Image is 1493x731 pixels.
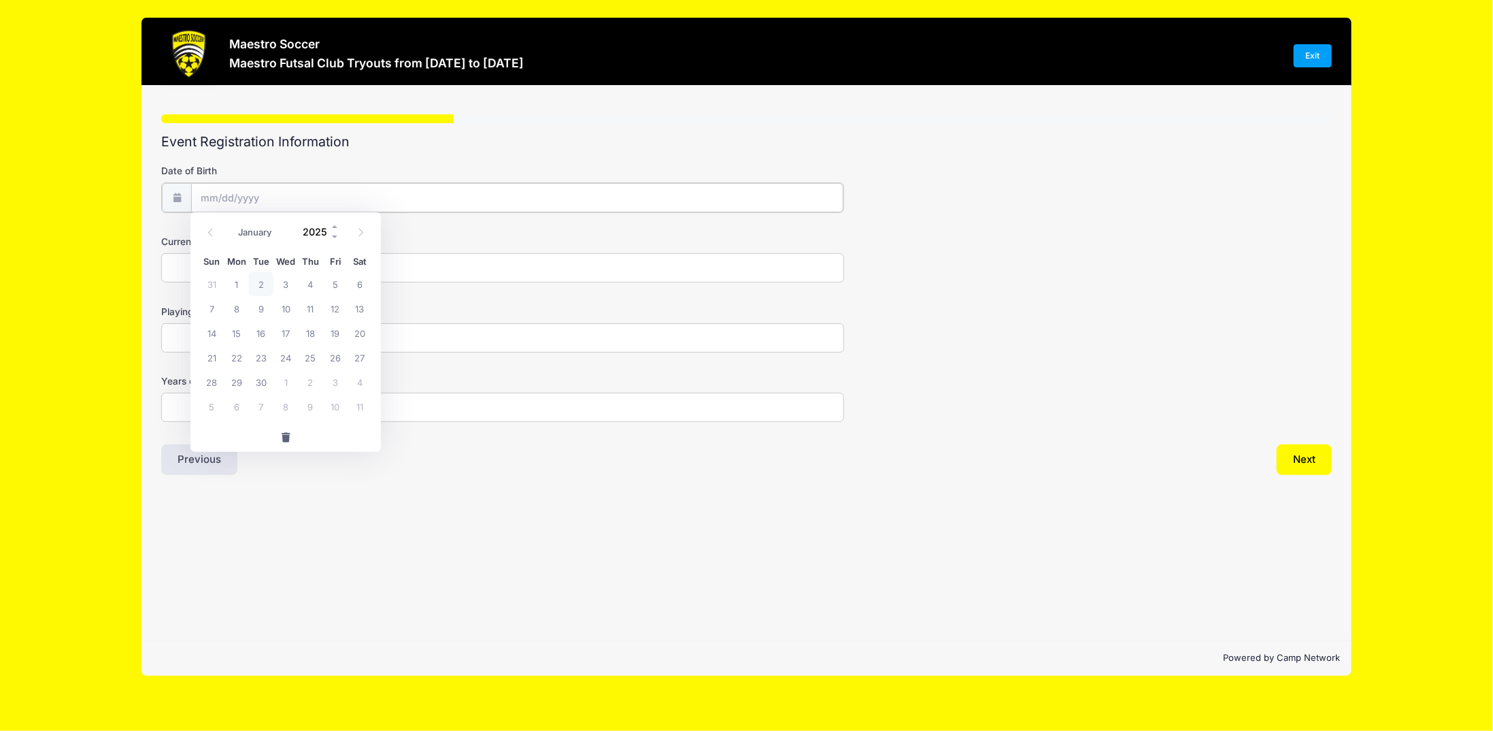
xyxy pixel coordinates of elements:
[224,257,248,266] span: Mon
[348,370,372,394] span: October 4, 2025
[161,374,552,388] label: Years of Futsal Experience
[273,272,298,296] span: September 3, 2025
[224,394,248,419] span: October 6, 2025
[224,370,248,394] span: September 29, 2025
[161,444,237,476] button: Previous
[273,257,298,266] span: Wed
[199,272,224,296] span: August 31, 2025
[298,370,322,394] span: October 2, 2025
[249,345,273,370] span: September 23, 2025
[224,296,248,321] span: September 8, 2025
[298,296,322,321] span: September 11, 2025
[249,394,273,419] span: October 7, 2025
[348,345,372,370] span: September 27, 2025
[323,394,348,419] span: October 10, 2025
[323,345,348,370] span: September 26, 2025
[249,321,273,345] span: September 16, 2025
[323,257,348,266] span: Fri
[348,296,372,321] span: September 13, 2025
[161,305,552,319] label: Playing Position(s)
[199,370,224,394] span: September 28, 2025
[323,272,348,296] span: September 5, 2025
[249,370,273,394] span: September 30, 2025
[323,321,348,345] span: September 19, 2025
[199,321,224,345] span: September 14, 2025
[199,345,224,370] span: September 21, 2025
[249,296,273,321] span: September 9, 2025
[224,345,248,370] span: September 22, 2025
[323,370,348,394] span: October 3, 2025
[298,345,322,370] span: September 25, 2025
[229,56,524,70] h3: Maestro Futsal Club Tryouts from [DATE] to [DATE]
[249,272,273,296] span: September 2, 2025
[1277,444,1332,476] button: Next
[161,235,552,248] label: Current Club Team
[273,345,298,370] span: September 24, 2025
[229,37,524,51] h3: Maestro Soccer
[296,222,340,242] input: Year
[273,321,298,345] span: September 17, 2025
[199,296,224,321] span: September 7, 2025
[348,257,372,266] span: Sat
[191,183,843,212] input: mm/dd/yyyy
[298,257,322,266] span: Thu
[348,394,372,419] span: October 11, 2025
[224,321,248,345] span: September 15, 2025
[249,257,273,266] span: Tue
[298,321,322,345] span: September 18, 2025
[1294,44,1332,67] a: Exit
[273,394,298,419] span: October 8, 2025
[323,296,348,321] span: September 12, 2025
[348,321,372,345] span: September 20, 2025
[161,134,1332,150] h2: Event Registration Information
[273,296,298,321] span: September 10, 2025
[348,272,372,296] span: September 6, 2025
[273,370,298,394] span: October 1, 2025
[298,394,322,419] span: October 9, 2025
[224,272,248,296] span: September 1, 2025
[199,257,224,266] span: Sun
[161,164,552,178] label: Date of Birth
[199,394,224,419] span: October 5, 2025
[231,224,292,242] select: Month
[298,272,322,296] span: September 4, 2025
[152,651,1341,665] p: Powered by Camp Network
